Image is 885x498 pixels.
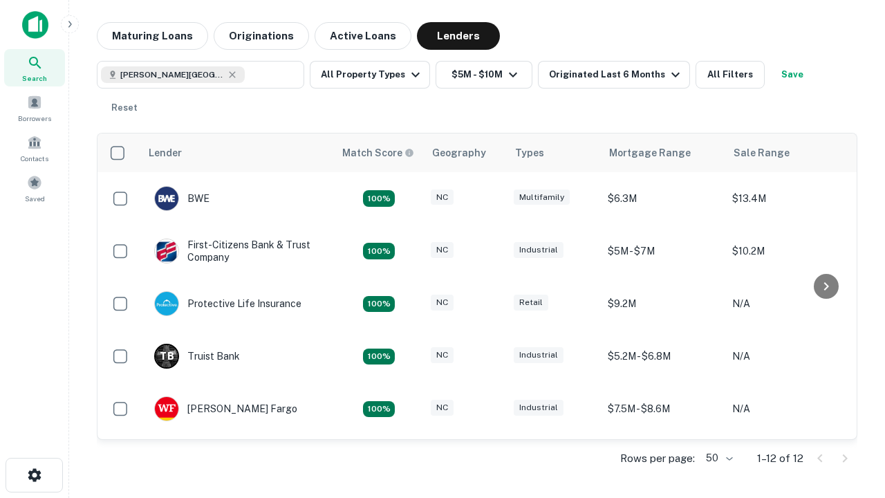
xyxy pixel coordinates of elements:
td: $7.5M - $8.6M [601,382,725,435]
div: Truist Bank [154,344,240,369]
div: Geography [432,145,486,161]
th: Capitalize uses an advanced AI algorithm to match your search with the best lender. The match sco... [334,133,424,172]
h6: Match Score [342,145,411,160]
td: $8.8M [601,435,725,488]
th: Types [507,133,601,172]
div: BWE [154,186,209,211]
td: $5.2M - $6.8M [601,330,725,382]
td: N/A [725,277,850,330]
span: Saved [25,193,45,204]
span: [PERSON_NAME][GEOGRAPHIC_DATA], [GEOGRAPHIC_DATA] [120,68,224,81]
div: Matching Properties: 3, hasApolloMatch: undefined [363,349,395,365]
div: Sale Range [734,145,790,161]
img: capitalize-icon.png [22,11,48,39]
button: Save your search to get updates of matches that match your search criteria. [770,61,814,89]
div: Matching Properties: 2, hasApolloMatch: undefined [363,401,395,418]
button: Maturing Loans [97,22,208,50]
td: $13.4M [725,172,850,225]
div: Industrial [514,242,563,258]
td: $9.2M [601,277,725,330]
button: Reset [102,94,147,122]
button: Active Loans [315,22,411,50]
td: $6.3M [601,172,725,225]
th: Geography [424,133,507,172]
a: Borrowers [4,89,65,127]
a: Search [4,49,65,86]
div: Mortgage Range [609,145,691,161]
div: Industrial [514,347,563,363]
div: First-citizens Bank & Trust Company [154,239,320,264]
img: picture [155,397,178,421]
div: Matching Properties: 2, hasApolloMatch: undefined [363,190,395,207]
div: Originated Last 6 Months [549,66,684,83]
img: picture [155,187,178,210]
div: Capitalize uses an advanced AI algorithm to match your search with the best lender. The match sco... [342,145,414,160]
img: picture [155,292,178,315]
div: 50 [700,448,735,468]
button: All Filters [696,61,765,89]
div: Multifamily [514,190,570,205]
td: $10.2M [725,225,850,277]
span: Contacts [21,153,48,164]
div: NC [431,400,454,416]
div: Lender [149,145,182,161]
td: $5M - $7M [601,225,725,277]
div: Matching Properties: 2, hasApolloMatch: undefined [363,243,395,259]
div: Types [515,145,544,161]
th: Mortgage Range [601,133,725,172]
p: 1–12 of 12 [757,450,803,467]
p: Rows per page: [620,450,695,467]
td: N/A [725,330,850,382]
div: Retail [514,295,548,311]
div: NC [431,242,454,258]
button: Lenders [417,22,500,50]
iframe: Chat Widget [816,343,885,409]
span: Borrowers [18,113,51,124]
button: Originations [214,22,309,50]
button: All Property Types [310,61,430,89]
button: Originated Last 6 Months [538,61,690,89]
a: Contacts [4,129,65,167]
div: NC [431,295,454,311]
div: [PERSON_NAME] Fargo [154,396,297,421]
div: Matching Properties: 2, hasApolloMatch: undefined [363,296,395,313]
span: Search [22,73,47,84]
td: N/A [725,435,850,488]
th: Sale Range [725,133,850,172]
div: Protective Life Insurance [154,291,301,316]
div: NC [431,190,454,205]
th: Lender [140,133,334,172]
a: Saved [4,169,65,207]
td: N/A [725,382,850,435]
img: picture [155,239,178,263]
p: T B [160,349,174,364]
div: NC [431,347,454,363]
button: $5M - $10M [436,61,532,89]
div: Industrial [514,400,563,416]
